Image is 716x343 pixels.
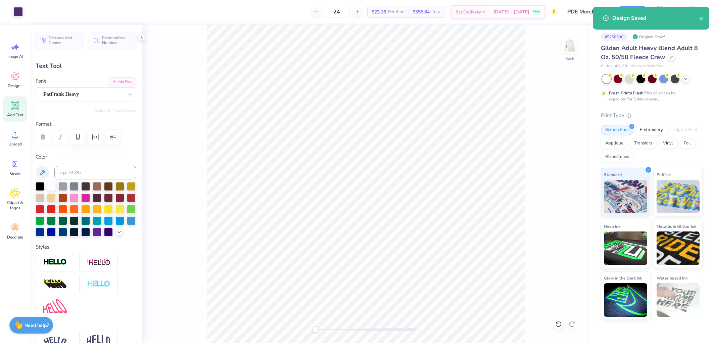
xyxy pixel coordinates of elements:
label: Styles [36,243,49,251]
img: Metallic & Glitter Ink [657,231,700,265]
div: Rhinestones [601,152,633,162]
div: Vinyl [659,138,677,148]
span: [DATE] - [DATE] [493,8,529,15]
div: Applique [601,138,628,148]
img: Back [563,39,576,52]
span: Designs [8,83,22,88]
button: Switch to Greek Letters [94,108,136,114]
span: Clipart & logos [4,200,26,211]
span: Puff Ink [657,171,671,178]
span: Gildan [601,63,612,69]
span: Upload [8,141,22,147]
span: Gildan Adult Heavy Blend Adult 8 Oz. 50/50 Fleece Crew [601,44,698,61]
div: Embroidery [635,125,667,135]
label: Font [36,77,46,85]
label: Color [36,153,136,161]
div: Original Proof [631,33,668,41]
span: Personalized Names [49,36,79,45]
span: Free [533,9,540,14]
div: Foil [679,138,695,148]
img: Free Distort [43,299,67,313]
input: Untitled Design [562,5,612,18]
img: 3D Illusion [43,279,67,290]
div: # 525659C [601,33,627,41]
span: Standard [604,171,622,178]
span: Metallic & Glitter Ink [657,223,696,230]
span: Glow in the Dark Ink [604,274,642,282]
div: Design Saved [612,14,699,22]
strong: Fresh Prints Flash: [609,90,645,96]
span: Neon Ink [604,223,620,230]
button: close [699,14,704,22]
span: Minimum Order: 24 + [630,63,664,69]
div: Text Tool [36,61,136,71]
img: Shadow [87,258,110,266]
span: $555.84 [413,8,430,15]
span: Total [432,8,442,15]
img: Glow in the Dark Ink [604,283,647,317]
div: This color can be expedited for 5 day delivery. [609,90,691,102]
span: Per Item [388,8,404,15]
div: Accessibility label [312,326,319,333]
img: Water based Ink [657,283,700,317]
span: Est. Delivery [456,8,481,15]
span: Greek [10,171,20,176]
span: Add Text [7,112,23,118]
div: Transfers [630,138,657,148]
img: Stroke [43,258,67,266]
input: – – [324,6,350,18]
span: Personalized Numbers [102,36,132,45]
img: Ronald Manipon [686,5,700,18]
button: Personalized Numbers [89,33,136,48]
button: Personalized Names [36,33,83,48]
span: Decorate [7,234,23,240]
img: Puff Ink [657,180,700,213]
input: e.g. 7428 c [54,166,136,179]
img: Neon Ink [604,231,647,265]
span: Image AI [7,54,23,59]
span: $23.16 [372,8,386,15]
button: Add Font [109,77,136,86]
label: Format [36,120,136,128]
a: RM [674,5,703,18]
span: Water based Ink [657,274,687,282]
strong: Need help? [25,322,49,329]
div: Screen Print [601,125,633,135]
div: Digital Print [669,125,702,135]
div: Print Type [601,112,703,119]
div: Back [565,56,574,62]
span: # G180 [615,63,627,69]
img: Standard [604,180,647,213]
img: Negative Space [87,280,110,288]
